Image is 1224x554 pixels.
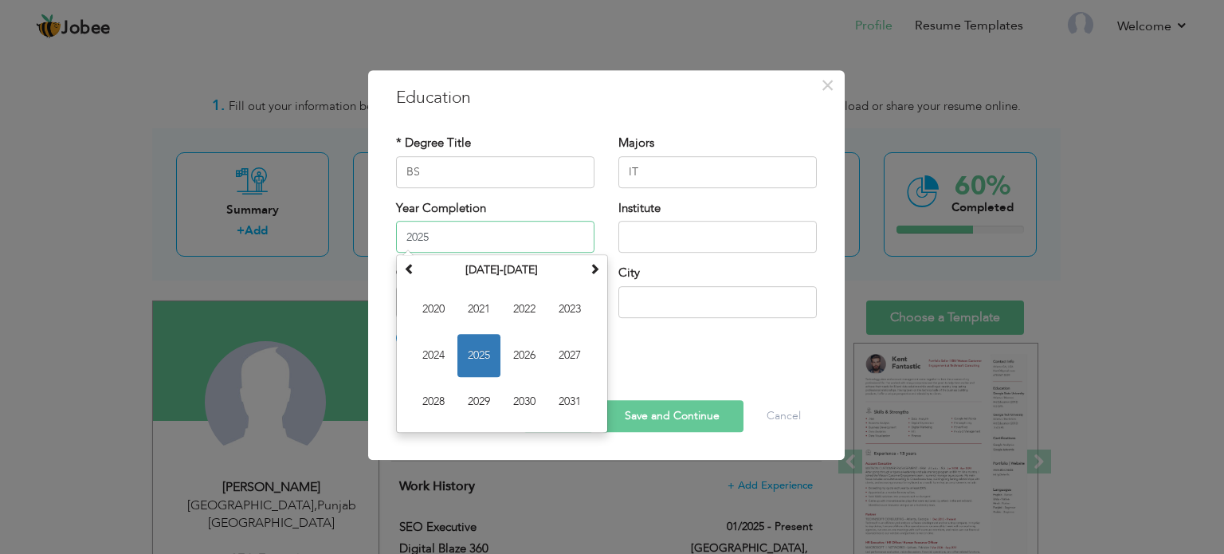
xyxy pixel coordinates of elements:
h3: Education [396,86,817,110]
span: 2024 [412,334,455,377]
label: City [618,265,640,281]
span: 2028 [412,380,455,423]
span: 2027 [548,334,591,377]
span: 2021 [457,288,500,331]
span: 2023 [548,288,591,331]
label: * Degree Title [396,135,471,151]
button: Save and Continue [601,400,743,432]
th: Select Decade [419,258,585,282]
span: 2029 [457,380,500,423]
span: Next Decade [589,263,600,274]
span: 2031 [548,380,591,423]
label: Institute [618,200,661,217]
span: 2025 [457,334,500,377]
button: Close [815,73,841,98]
span: 2026 [503,334,546,377]
button: Cancel [751,400,817,432]
span: × [821,71,834,100]
span: 2020 [412,288,455,331]
label: Year Completion [396,200,486,217]
span: 2030 [503,380,546,423]
label: Majors [618,135,654,151]
span: 2022 [503,288,546,331]
span: Previous Decade [404,263,415,274]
